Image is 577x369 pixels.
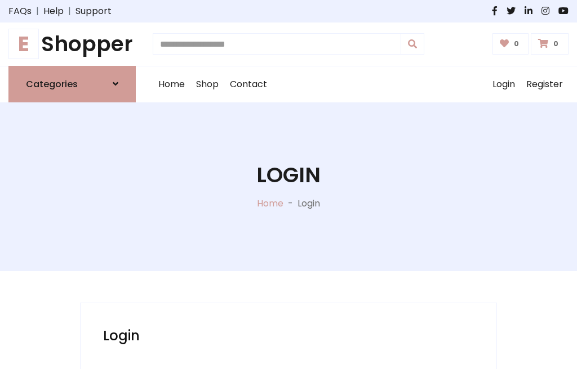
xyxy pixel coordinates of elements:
[103,326,474,346] h2: Login
[8,66,136,102] a: Categories
[8,29,39,59] span: E
[492,33,529,55] a: 0
[76,4,112,18] a: Support
[64,4,76,18] span: |
[8,31,136,57] h1: Shopper
[26,79,78,89] h6: Categories
[8,4,32,18] a: FAQs
[32,4,43,18] span: |
[283,197,298,210] p: -
[531,33,569,55] a: 0
[256,163,321,188] h1: Login
[190,66,224,102] a: Shop
[8,31,136,57] a: EShopper
[487,66,521,102] a: Login
[551,39,561,49] span: 0
[43,4,64,18] a: Help
[298,197,320,210] p: Login
[224,66,273,102] a: Contact
[521,66,569,102] a: Register
[153,66,190,102] a: Home
[511,39,522,49] span: 0
[257,197,283,210] a: Home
